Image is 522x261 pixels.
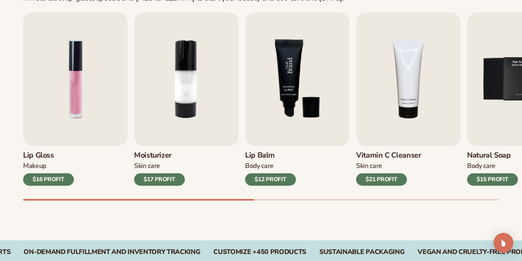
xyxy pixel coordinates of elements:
a: 2 / 9 [134,12,239,186]
div: SUSTAINABLE PACKAGING [319,248,404,256]
div: Makeup [23,162,74,170]
div: Skin Care [134,162,185,170]
div: Body Care [467,162,518,170]
h3: Lip Gloss [23,151,74,160]
div: $21 PROFIT [356,173,407,186]
h3: Vitamin C Cleanser [356,151,421,160]
h3: Moisturizer [134,151,185,160]
div: Skin Care [356,162,421,170]
div: Open Intercom Messenger [494,233,513,253]
div: $12 PROFIT [245,173,296,186]
a: 3 / 9 [245,12,350,186]
img: Shopify Image 4 [245,12,350,146]
div: CUSTOMIZE +450 PRODUCTS [213,248,306,256]
div: $17 PROFIT [134,173,185,186]
h3: Natural Soap [467,151,518,160]
div: $16 PROFIT [23,173,74,186]
a: 1 / 9 [23,12,128,186]
div: On-Demand Fulfillment and Inventory Tracking [24,248,200,256]
a: 4 / 9 [356,12,461,186]
h3: Lip Balm [245,151,296,160]
div: Body Care [245,162,296,170]
div: $15 PROFIT [467,173,518,186]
